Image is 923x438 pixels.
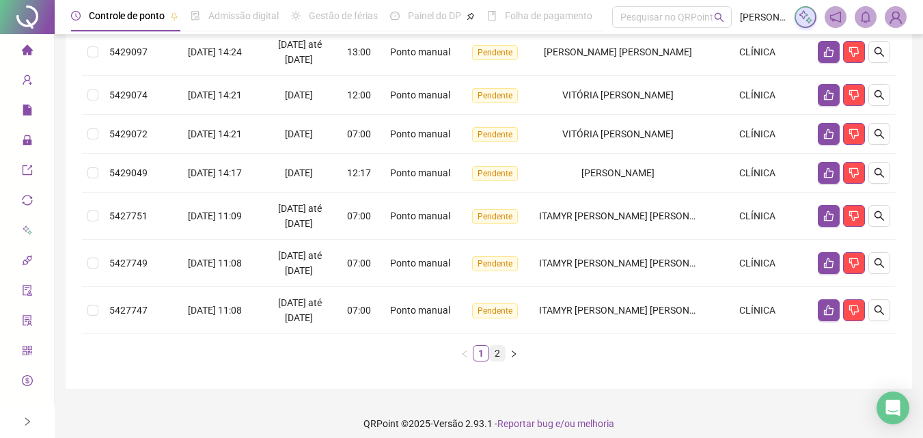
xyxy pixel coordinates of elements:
span: [DATE] [285,128,313,139]
span: pushpin [467,12,475,20]
li: Próxima página [506,345,522,361]
span: [DATE] 14:17 [188,167,242,178]
button: right [506,345,522,361]
div: Open Intercom Messenger [877,392,909,424]
td: CLÍNICA [702,193,812,240]
span: [DATE] 11:08 [188,258,242,269]
td: CLÍNICA [702,29,812,76]
span: ITAMYR [PERSON_NAME] [PERSON_NAME] [539,305,723,316]
span: 07:00 [347,128,371,139]
span: 5429049 [109,167,148,178]
span: Pendente [472,166,518,181]
span: like [823,258,834,269]
span: dislike [849,305,859,316]
span: search [874,46,885,57]
span: Ponto manual [390,46,450,57]
span: [DATE] até [DATE] [278,297,322,323]
span: bell [859,11,872,23]
span: book [487,11,497,20]
span: search [714,12,724,23]
li: 1 [473,345,489,361]
span: 07:00 [347,305,371,316]
span: pushpin [170,12,178,20]
span: 13:00 [347,46,371,57]
span: Admissão digital [208,10,279,21]
span: [DATE] [285,167,313,178]
span: info-circle [22,399,33,426]
span: dislike [849,210,859,221]
td: CLÍNICA [702,76,812,115]
span: VITÓRIA [PERSON_NAME] [562,128,674,139]
span: [DATE] até [DATE] [278,250,322,276]
span: file [22,98,33,126]
td: CLÍNICA [702,240,812,287]
span: like [823,305,834,316]
span: 5429072 [109,128,148,139]
span: 12:00 [347,90,371,100]
span: api [22,249,33,276]
span: Ponto manual [390,90,450,100]
li: 2 [489,345,506,361]
span: search [874,210,885,221]
span: [DATE] 11:08 [188,305,242,316]
span: Pendente [472,256,518,271]
span: search [874,128,885,139]
span: Painel do DP [408,10,461,21]
span: 5427747 [109,305,148,316]
span: Ponto manual [390,167,450,178]
span: file-done [191,11,200,20]
span: Ponto manual [390,128,450,139]
a: 1 [473,346,488,361]
span: ITAMYR [PERSON_NAME] [PERSON_NAME] [539,258,723,269]
span: search [874,90,885,100]
span: solution [22,309,33,336]
span: dislike [849,258,859,269]
span: dislike [849,128,859,139]
span: [DATE] até [DATE] [278,39,322,65]
span: export [22,159,33,186]
span: Ponto manual [390,258,450,269]
span: [PERSON_NAME] [740,10,786,25]
td: CLÍNICA [702,287,812,334]
span: like [823,90,834,100]
span: like [823,46,834,57]
span: 5427749 [109,258,148,269]
span: right [23,417,32,426]
span: Pendente [472,209,518,224]
span: 07:00 [347,258,371,269]
a: 2 [490,346,505,361]
span: right [510,350,518,358]
span: search [874,258,885,269]
span: sun [291,11,301,20]
span: [PERSON_NAME] [581,167,655,178]
span: audit [22,279,33,306]
span: sync [22,189,33,216]
span: dislike [849,90,859,100]
img: 50702 [885,7,906,27]
li: Página anterior [456,345,473,361]
span: Pendente [472,45,518,60]
span: user-add [22,68,33,96]
span: 5429074 [109,90,148,100]
span: ITAMYR [PERSON_NAME] [PERSON_NAME] [539,210,723,221]
span: home [22,38,33,66]
span: left [460,350,469,358]
span: 07:00 [347,210,371,221]
span: Pendente [472,303,518,318]
span: Folha de pagamento [505,10,592,21]
span: dashboard [390,11,400,20]
span: [DATE] [285,90,313,100]
span: qrcode [22,339,33,366]
span: Versão [433,418,463,429]
span: clock-circle [71,11,81,20]
span: Gestão de férias [309,10,378,21]
span: like [823,128,834,139]
span: like [823,167,834,178]
span: search [874,167,885,178]
span: Controle de ponto [89,10,165,21]
span: 5427751 [109,210,148,221]
span: dollar [22,369,33,396]
span: Reportar bug e/ou melhoria [497,418,614,429]
span: dislike [849,167,859,178]
img: sparkle-icon.fc2bf0ac1784a2077858766a79e2daf3.svg [798,10,813,25]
